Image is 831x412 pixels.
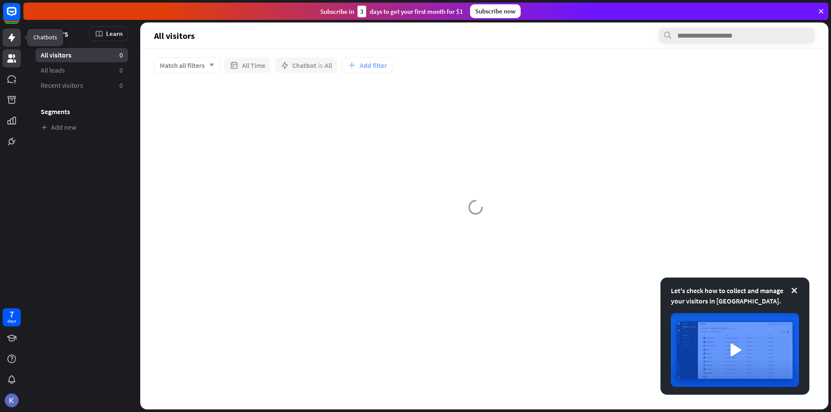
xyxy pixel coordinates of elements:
[35,107,128,116] h3: Segments
[119,51,123,60] aside: 0
[41,66,65,75] span: All leads
[320,6,463,17] div: Subscribe in days to get your first month for $1
[119,81,123,90] aside: 0
[671,313,799,387] img: image
[671,285,799,306] div: Let's check how to collect and manage your visitors in [GEOGRAPHIC_DATA].
[41,81,83,90] span: Recent visitors
[154,31,195,41] span: All visitors
[7,318,16,324] div: days
[358,6,366,17] div: 3
[7,3,33,29] button: Open LiveChat chat widget
[470,4,521,18] div: Subscribe now
[35,63,128,77] a: All leads 0
[41,51,71,60] span: All visitors
[106,29,122,38] span: Learn
[119,66,123,75] aside: 0
[35,120,128,134] a: Add new
[35,78,128,93] a: Recent visitors 0
[41,29,68,38] span: Visitors
[10,310,14,318] div: 7
[3,308,21,326] a: 7 days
